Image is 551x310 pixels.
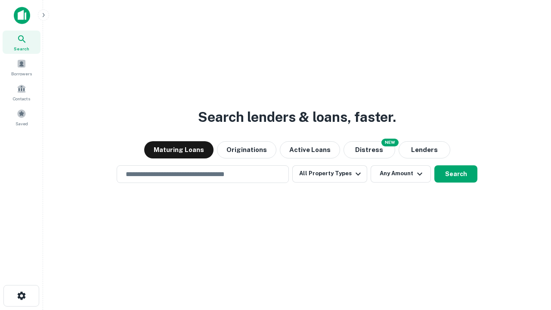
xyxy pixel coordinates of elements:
button: Search [434,165,477,183]
span: Borrowers [11,70,32,77]
button: All Property Types [292,165,367,183]
a: Saved [3,105,40,129]
a: Contacts [3,81,40,104]
a: Borrowers [3,56,40,79]
button: Search distressed loans with lien and other non-mortgage details. [344,141,395,158]
span: Saved [15,120,28,127]
span: Search [14,45,29,52]
h3: Search lenders & loans, faster. [198,107,396,127]
span: Contacts [13,95,30,102]
button: Any Amount [371,165,431,183]
button: Active Loans [280,141,340,158]
div: NEW [381,139,399,146]
img: capitalize-icon.png [14,7,30,24]
button: Lenders [399,141,450,158]
button: Originations [217,141,276,158]
button: Maturing Loans [144,141,214,158]
iframe: Chat Widget [508,241,551,282]
a: Search [3,31,40,54]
